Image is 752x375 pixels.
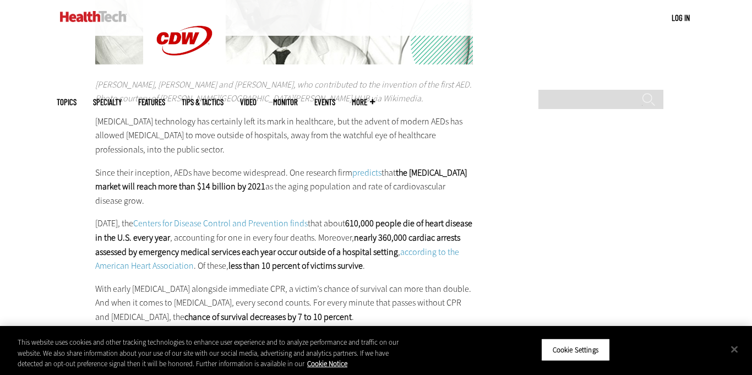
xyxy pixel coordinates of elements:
[307,359,347,368] a: More information about your privacy
[95,166,473,208] p: Since their inception, AEDs have become widespread. One research firm that as the aging populatio...
[138,98,165,106] a: Features
[133,218,308,229] a: Centers for Disease Control and Prevention finds
[93,98,122,106] span: Specialty
[672,13,690,23] a: Log in
[57,98,77,106] span: Topics
[95,115,473,157] p: [MEDICAL_DATA] technology has certainly left its mark in healthcare, but the advent of modern AED...
[352,98,375,106] span: More
[60,11,127,22] img: Home
[672,12,690,24] div: User menu
[184,311,352,323] strong: chance of survival decreases by 7 to 10 percent
[541,338,610,361] button: Cookie Settings
[143,73,226,84] a: CDW
[314,98,335,106] a: Events
[18,337,413,369] div: This website uses cookies and other tracking technologies to enhance user experience and to analy...
[95,232,460,258] strong: nearly 360,000 cardiac arrests assessed by emergency medical services each year occur outside of ...
[95,282,473,324] p: With early [MEDICAL_DATA] alongside immediate CPR, a victim’s chance of survival can more than do...
[95,216,473,273] p: [DATE], the that about , accounting for one in every four deaths. Moreover, , . Of these, .
[228,260,363,271] strong: less than 10 percent of victims survive
[273,98,298,106] a: MonITor
[182,98,224,106] a: Tips & Tactics
[722,337,746,361] button: Close
[240,98,257,106] a: Video
[352,167,382,178] a: predicts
